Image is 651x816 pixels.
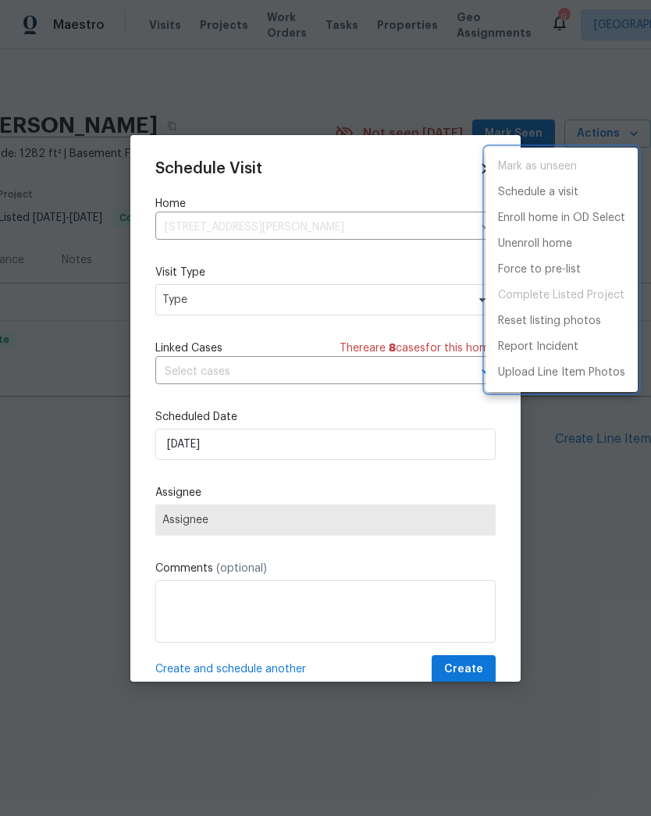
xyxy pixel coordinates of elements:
[498,313,601,330] p: Reset listing photos
[486,283,638,308] span: Project is already completed
[498,339,578,355] p: Report Incident
[498,365,625,381] p: Upload Line Item Photos
[498,184,578,201] p: Schedule a visit
[498,236,572,252] p: Unenroll home
[498,262,581,278] p: Force to pre-list
[498,210,625,226] p: Enroll home in OD Select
